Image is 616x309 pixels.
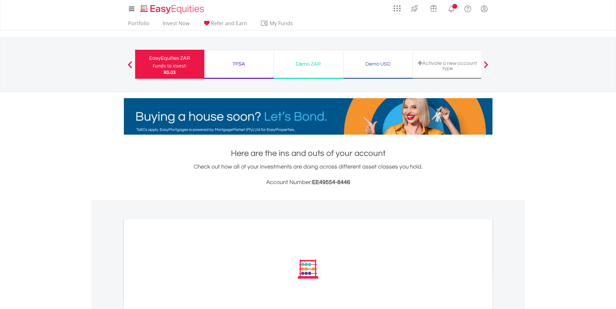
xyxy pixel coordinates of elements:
[394,5,401,12] img: grid-menu-icon.svg
[200,20,250,30] a: Refer and Earn
[260,19,303,27] span: My Funds
[409,3,420,14] img: thrive-v2.svg
[208,59,270,68] div: TFSA
[211,20,247,27] span: Refer and Earn
[125,20,152,30] a: Portfolio
[138,2,207,15] a: Home page
[124,178,492,187] h3: Account Number:
[124,162,492,187] div: Check out how all of your investments are doing across different asset classes you hold.
[389,2,405,12] a: AppsGrid
[417,60,478,71] div: Activate a new account type
[164,69,176,75] span: R0.03
[347,59,409,68] div: Demo USD
[428,3,439,14] img: vouchers-v2.svg
[443,2,459,15] a: Notifications
[278,59,339,68] div: Demo ZAR
[312,179,350,185] span: EE49554-8446
[124,98,492,135] img: EasyMortage Promotion Banner
[124,148,492,159] h1: Here are the ins and outs of your account
[476,2,492,16] a: My Profile
[139,54,200,63] div: EasyEquities ZAR
[153,63,187,69] div: Funds to invest:
[424,2,443,14] a: Vouchers
[160,20,192,30] a: Invest Now
[459,2,476,15] a: FAQ's and Support
[139,4,207,15] img: EasyEquities_Logo.png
